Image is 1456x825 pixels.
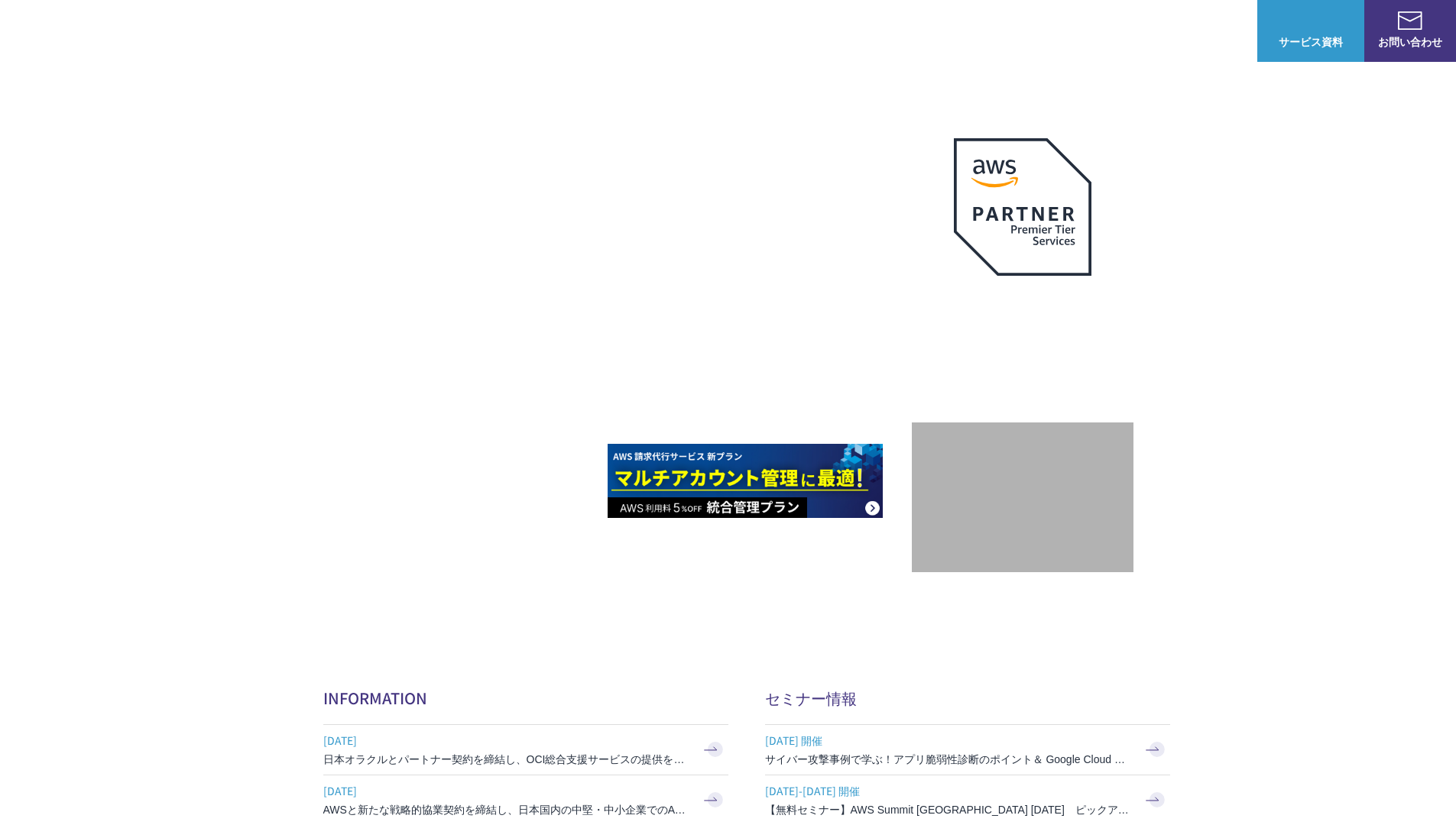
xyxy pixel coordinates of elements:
span: [DATE] [323,729,690,752]
img: AWS請求代行サービス 統合管理プラン [608,444,883,518]
h2: INFORMATION [323,687,728,709]
a: AWS総合支援サービス C-Chorus NHN テコラスAWS総合支援サービス [23,12,287,49]
img: 契約件数 [942,445,1103,557]
span: [DATE] [323,779,690,802]
h2: セミナー情報 [765,687,1170,709]
span: NHN テコラス AWS総合支援サービス [176,15,287,47]
h3: 【無料セミナー】AWS Summit [GEOGRAPHIC_DATA] [DATE] ピックアップセッション [765,802,1132,817]
img: AWSプレミアティアサービスパートナー [954,138,1091,276]
p: 最上位プレミアティア サービスパートナー [936,294,1110,353]
a: [DATE]-[DATE] 開催 【無料セミナー】AWS Summit [GEOGRAPHIC_DATA] [DATE] ピックアップセッション [765,775,1170,825]
span: [DATE]-[DATE] 開催 [765,779,1132,802]
em: AWS [1005,294,1039,316]
span: お問い合わせ [1364,34,1456,50]
a: [DATE] AWSと新たな戦略的協業契約を締結し、日本国内の中堅・中小企業でのAWS活用を加速 [323,775,728,825]
img: AWSとの戦略的協業契約 締結 [323,444,598,518]
a: 導入事例 [1037,23,1080,39]
a: [DATE] 開催 サイバー攻撃事例で学ぶ！アプリ脆弱性診断のポイント＆ Google Cloud セキュリティ対策 [765,725,1170,775]
span: サービス資料 [1257,34,1364,50]
p: 強み [728,23,765,39]
a: ログイン [1199,23,1242,39]
h3: 日本オラクルとパートナー契約を締結し、OCI総合支援サービスの提供を開始 [323,752,690,767]
p: サービス [796,23,854,39]
span: [DATE] 開催 [765,729,1132,752]
p: 業種別ソリューション [884,23,1007,39]
a: [DATE] 日本オラクルとパートナー契約を締結し、OCI総合支援サービスの提供を開始 [323,725,728,775]
h3: サイバー攻撃事例で学ぶ！アプリ脆弱性診断のポイント＆ Google Cloud セキュリティ対策 [765,752,1132,767]
p: AWSの導入からコスト削減、 構成・運用の最適化からデータ活用まで 規模や業種業態を問わない マネージドサービスで [323,169,912,236]
h1: AWS ジャーニーの 成功を実現 [323,251,912,398]
h3: AWSと新たな戦略的協業契約を締結し、日本国内の中堅・中小企業でのAWS活用を加速 [323,802,690,817]
p: ナレッジ [1111,23,1169,39]
img: お問い合わせ [1398,11,1422,30]
img: AWS総合支援サービス C-Chorus サービス資料 [1299,11,1323,30]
